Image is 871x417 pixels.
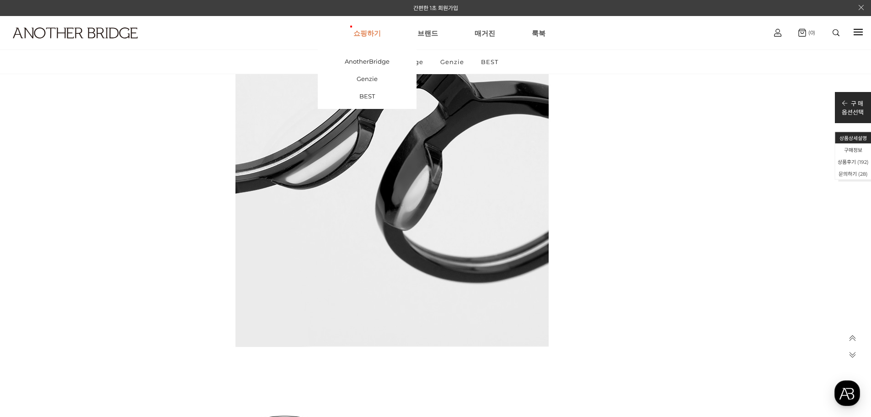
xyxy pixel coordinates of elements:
[532,16,545,49] a: 룩북
[141,304,152,311] span: 설정
[859,159,867,165] span: 192
[798,29,806,37] img: cart
[473,50,506,74] a: BEST
[833,29,839,36] img: search
[318,53,417,70] a: AnotherBridge
[417,16,438,49] a: 브랜드
[5,27,135,61] a: logo
[318,70,417,87] a: Genzie
[13,27,138,38] img: logo
[318,87,417,105] a: BEST
[118,290,176,313] a: 설정
[353,16,381,49] a: 쇼핑하기
[3,290,60,313] a: 홈
[475,16,495,49] a: 매거진
[29,304,34,311] span: 홈
[806,29,815,36] span: (0)
[798,29,815,37] a: (0)
[842,108,864,116] p: 옵션선택
[842,99,864,108] p: 구 매
[413,5,458,11] a: 간편한 1초 회원가입
[60,290,118,313] a: 대화
[774,29,781,37] img: cart
[433,50,472,74] a: Genzie
[84,304,95,312] span: 대화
